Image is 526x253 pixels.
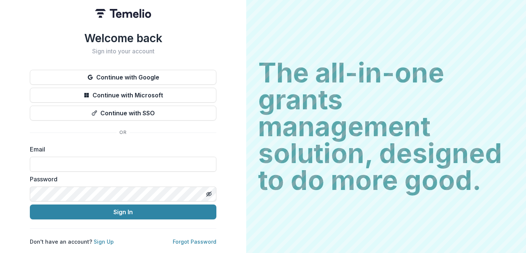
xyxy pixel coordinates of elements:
button: Continue with SSO [30,106,216,121]
label: Email [30,145,212,154]
a: Forgot Password [173,238,216,245]
button: Toggle password visibility [203,188,215,200]
button: Sign In [30,204,216,219]
a: Sign Up [94,238,114,245]
button: Continue with Google [30,70,216,85]
label: Password [30,175,212,184]
h1: Welcome back [30,31,216,45]
p: Don't have an account? [30,238,114,246]
h2: Sign into your account [30,48,216,55]
button: Continue with Microsoft [30,88,216,103]
img: Temelio [95,9,151,18]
